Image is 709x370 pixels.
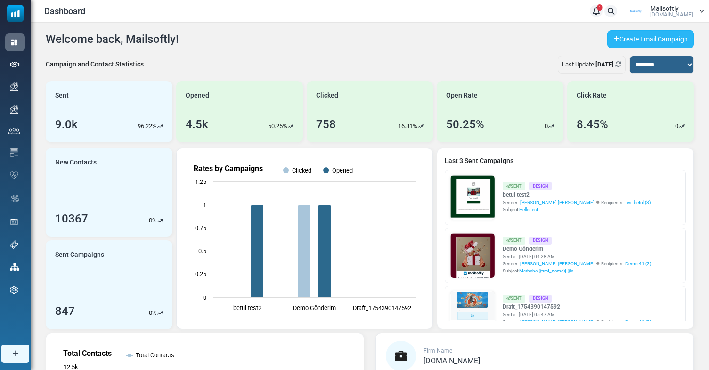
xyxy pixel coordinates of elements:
span: Mailsoftly [650,5,679,12]
a: Last 3 Sent Campaigns [445,156,686,166]
span: [PERSON_NAME] [PERSON_NAME] [520,199,595,206]
img: contacts-icon.svg [8,128,20,134]
a: Demo Gönderim [503,245,651,253]
div: Sender: Recipients: [503,199,651,206]
p: 96.22% [138,122,157,131]
img: workflow.svg [10,193,20,204]
div: Sender: Recipients: [503,318,651,325]
text: Demo Gönderim [293,304,336,312]
span: [PERSON_NAME] [PERSON_NAME] [520,260,595,267]
span: Opened [186,90,209,100]
div: 50.25% [446,116,484,133]
img: landing_pages.svg [10,218,18,226]
span: Hello test [519,207,538,212]
span: Open Rate [446,90,478,100]
img: dashboard-icon-active.svg [10,38,18,47]
a: Draft_1754390147592 [503,303,651,311]
img: User Logo [624,4,648,18]
a: Refresh Stats [615,61,621,68]
p: 0 [149,216,152,225]
h4: Welcome back, Mailsoftly! [46,33,179,46]
div: Sent [503,237,525,245]
div: 9.0k [55,116,78,133]
div: 847 [55,303,75,320]
span: Firm Name [424,347,452,354]
div: 4.5k [186,116,208,133]
a: Demo 41 (2) [625,260,651,267]
div: 758 [316,116,336,133]
a: User Logo Mailsoftly [DOMAIN_NAME] [624,4,704,18]
div: % [149,308,163,318]
a: [DOMAIN_NAME] [424,357,480,365]
text: Clicked [292,167,311,174]
p: 0 [675,122,678,131]
div: Design [529,295,552,303]
text: Total Contacts [136,352,174,359]
b: [DATE] [595,61,614,68]
div: Sender: Recipients: [503,260,651,267]
a: Demo 41 (2) [625,318,651,325]
span: Clicked [316,90,338,100]
img: campaigns-icon.png [10,82,18,91]
div: Sent at: [DATE] 05:47 AM [503,311,651,318]
span: [DOMAIN_NAME] [650,12,693,17]
text: betul test2 [233,304,261,312]
a: betul test2 [503,190,651,199]
a: New Contacts 10367 0% [46,148,172,237]
text: 0 [203,294,206,301]
text: 1 [203,201,206,208]
span: 1 [597,4,603,11]
svg: Rates by Campaigns [184,156,425,321]
div: Last Update: [558,56,626,74]
span: Sent Campaigns [55,250,104,260]
span: New Contacts [55,157,97,167]
div: Design [529,237,552,245]
div: Campaign and Contact Statistics [46,59,144,69]
text: 1.25 [195,178,206,185]
text: Draft_1754390147592 [352,304,411,312]
span: Merhaba {(first_name)} {(la... [519,268,578,273]
div: Subject: [503,267,651,274]
img: settings-icon.svg [10,286,18,294]
span: Click Rate [577,90,607,100]
img: email-templates-icon.svg [10,148,18,157]
span: Dashboard [44,5,85,17]
img: support-icon.svg [10,240,18,249]
div: Subject: [503,206,651,213]
text: Total Contacts [63,349,112,358]
a: test betul (3) [625,199,651,206]
p: 0 [149,308,152,318]
p: 50.25% [268,122,287,131]
text: Rates by Campaigns [194,164,263,173]
div: 8.45% [577,116,608,133]
text: 0.75 [195,224,206,231]
div: Sent [503,182,525,190]
p: 0 [545,122,548,131]
div: Design [529,182,552,190]
span: Sent [55,90,69,100]
text: Opened [332,167,353,174]
img: domain-health-icon.svg [10,171,18,179]
div: Sent [503,295,525,303]
span: [PERSON_NAME] [PERSON_NAME] [520,318,595,325]
div: 10367 [55,210,88,227]
a: 1 [590,5,603,17]
img: campaigns-icon.png [10,105,18,114]
img: mailsoftly_icon_blue_white.svg [7,5,24,22]
div: Sent at: [DATE] 04:28 AM [503,253,651,260]
a: Create Email Campaign [607,30,694,48]
span: [DOMAIN_NAME] [424,356,480,365]
div: % [149,216,163,225]
text: 0.25 [195,271,206,278]
p: 16.81% [398,122,417,131]
text: 0.5 [198,247,206,255]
